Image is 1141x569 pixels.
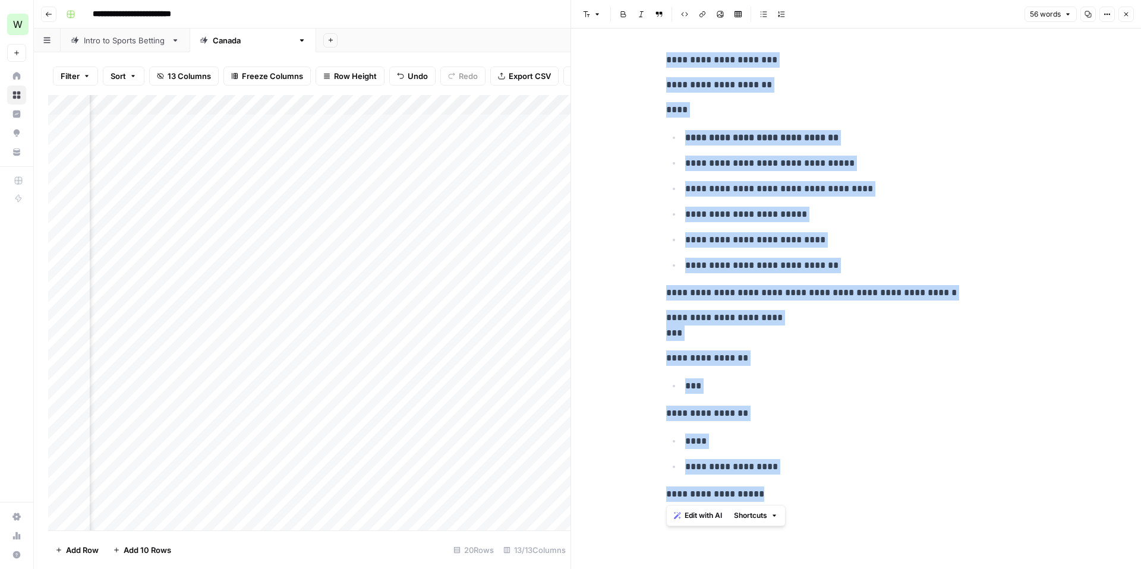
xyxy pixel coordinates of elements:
[459,70,478,82] span: Redo
[490,67,559,86] button: Export CSV
[168,70,211,82] span: 13 Columns
[7,86,26,105] a: Browse
[149,67,219,86] button: 13 Columns
[190,29,316,52] a: [GEOGRAPHIC_DATA]
[111,70,126,82] span: Sort
[13,17,23,31] span: W
[106,540,178,559] button: Add 10 Rows
[223,67,311,86] button: Freeze Columns
[7,507,26,526] a: Settings
[334,70,377,82] span: Row Height
[499,540,570,559] div: 13/13 Columns
[124,544,171,556] span: Add 10 Rows
[7,124,26,143] a: Opportunities
[7,143,26,162] a: Your Data
[685,510,722,521] span: Edit with AI
[66,544,99,556] span: Add Row
[48,540,106,559] button: Add Row
[729,508,783,523] button: Shortcuts
[440,67,486,86] button: Redo
[213,34,293,46] div: [GEOGRAPHIC_DATA]
[103,67,144,86] button: Sort
[389,67,436,86] button: Undo
[316,67,384,86] button: Row Height
[449,540,499,559] div: 20 Rows
[7,105,26,124] a: Insights
[7,526,26,545] a: Usage
[669,508,727,523] button: Edit with AI
[84,34,166,46] div: Intro to Sports Betting
[509,70,551,82] span: Export CSV
[408,70,428,82] span: Undo
[61,70,80,82] span: Filter
[734,510,767,521] span: Shortcuts
[1030,9,1061,20] span: 56 words
[61,29,190,52] a: Intro to Sports Betting
[1025,7,1077,22] button: 56 words
[53,67,98,86] button: Filter
[242,70,303,82] span: Freeze Columns
[7,10,26,39] button: Workspace: Workspace1
[7,67,26,86] a: Home
[7,545,26,564] button: Help + Support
